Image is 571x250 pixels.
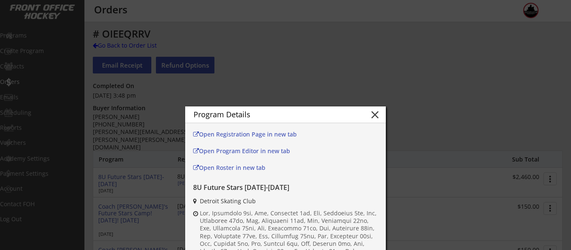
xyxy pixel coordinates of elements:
[193,148,303,154] div: Open Program Editor in new tab
[194,110,358,119] div: Program Details
[193,165,303,171] div: Open Roster in new tab
[200,197,377,205] div: Detroit Skating Club
[369,109,381,121] button: close
[193,131,303,137] div: Open Registration Page in new tab
[193,183,377,192] div: 8U Future Stars [DATE]-[DATE]
[193,162,303,175] a: Open Roster in new tab
[193,129,303,141] a: Open Registration Page in new tab
[193,146,303,158] a: Open Program Editor in new tab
